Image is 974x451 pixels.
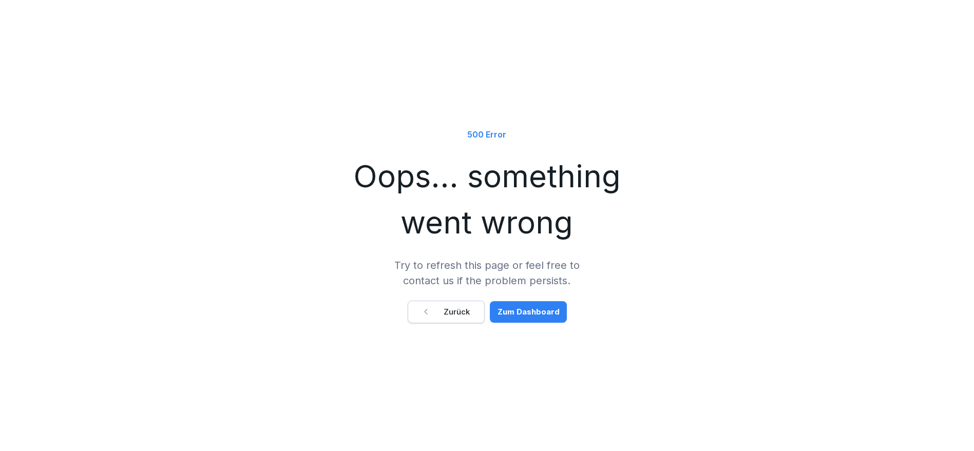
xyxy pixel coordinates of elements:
[468,128,507,141] p: 500 Error
[422,306,470,318] div: Zurück
[490,301,567,323] button: Zum Dashboard
[385,258,590,288] p: Try to refresh this page or feel free to contact us if the problem persists.
[408,301,485,323] button: Zurück
[498,306,560,318] div: Zum Dashboard
[333,153,641,245] h1: Oops... something went wrong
